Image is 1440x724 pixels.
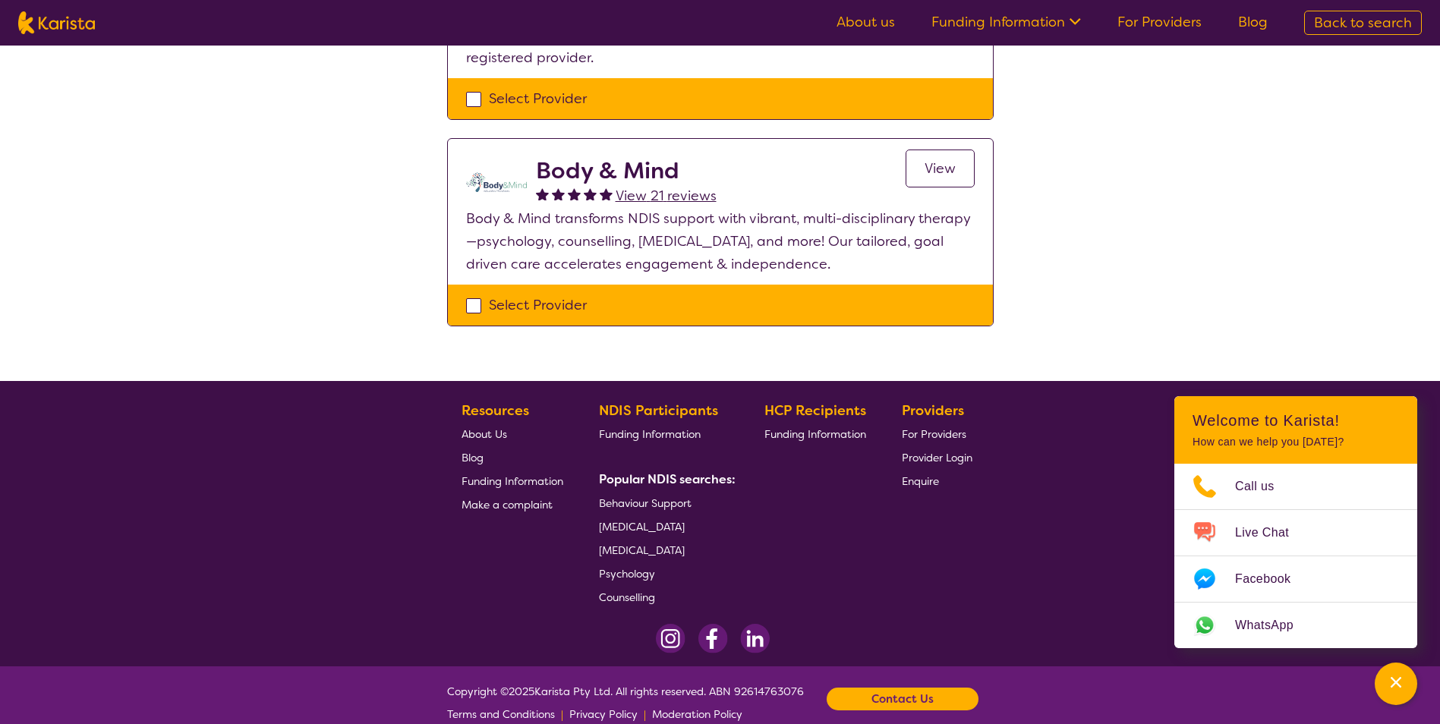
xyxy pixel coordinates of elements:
[902,401,964,420] b: Providers
[902,422,972,445] a: For Providers
[599,422,729,445] a: Funding Information
[18,11,95,34] img: Karista logo
[462,445,563,469] a: Blog
[536,187,549,200] img: fullstar
[568,187,581,200] img: fullstar
[599,567,655,581] span: Psychology
[462,469,563,493] a: Funding Information
[462,401,529,420] b: Resources
[1235,475,1293,498] span: Call us
[447,707,555,721] span: Terms and Conditions
[616,187,717,205] span: View 21 reviews
[837,13,895,31] a: About us
[1304,11,1422,35] a: Back to search
[925,159,956,178] span: View
[764,422,866,445] a: Funding Information
[599,562,729,585] a: Psychology
[1235,568,1309,590] span: Facebook
[906,150,975,187] a: View
[902,445,972,469] a: Provider Login
[462,422,563,445] a: About Us
[462,451,484,464] span: Blog
[902,451,972,464] span: Provider Login
[1235,614,1312,637] span: WhatsApp
[462,498,553,512] span: Make a complaint
[462,474,563,488] span: Funding Information
[599,491,729,515] a: Behaviour Support
[902,474,939,488] span: Enquire
[599,427,701,441] span: Funding Information
[1238,13,1268,31] a: Blog
[599,590,655,604] span: Counselling
[599,496,692,510] span: Behaviour Support
[1193,411,1399,430] h2: Welcome to Karista!
[466,157,527,207] img: qmpolprhjdhzpcuekzqg.svg
[764,427,866,441] span: Funding Information
[764,401,866,420] b: HCP Recipients
[1314,14,1412,32] span: Back to search
[871,688,934,710] b: Contact Us
[599,515,729,538] a: [MEDICAL_DATA]
[462,427,507,441] span: About Us
[740,624,770,653] img: LinkedIn
[600,187,613,200] img: fullstar
[552,187,565,200] img: fullstar
[599,401,718,420] b: NDIS Participants
[599,585,729,609] a: Counselling
[462,493,563,516] a: Make a complaint
[931,13,1081,31] a: Funding Information
[599,543,685,557] span: [MEDICAL_DATA]
[652,707,742,721] span: Moderation Policy
[1174,396,1417,648] div: Channel Menu
[599,471,736,487] b: Popular NDIS searches:
[466,207,975,275] p: Body & Mind transforms NDIS support with vibrant, multi-disciplinary therapy—psychology, counsell...
[1193,436,1399,449] p: How can we help you [DATE]?
[1174,603,1417,648] a: Web link opens in a new tab.
[599,520,685,534] span: [MEDICAL_DATA]
[1117,13,1202,31] a: For Providers
[656,624,685,653] img: Instagram
[584,187,597,200] img: fullstar
[536,157,717,184] h2: Body & Mind
[902,427,966,441] span: For Providers
[1174,464,1417,648] ul: Choose channel
[1375,663,1417,705] button: Channel Menu
[698,624,728,653] img: Facebook
[599,538,729,562] a: [MEDICAL_DATA]
[1235,521,1307,544] span: Live Chat
[569,707,638,721] span: Privacy Policy
[616,184,717,207] a: View 21 reviews
[902,469,972,493] a: Enquire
